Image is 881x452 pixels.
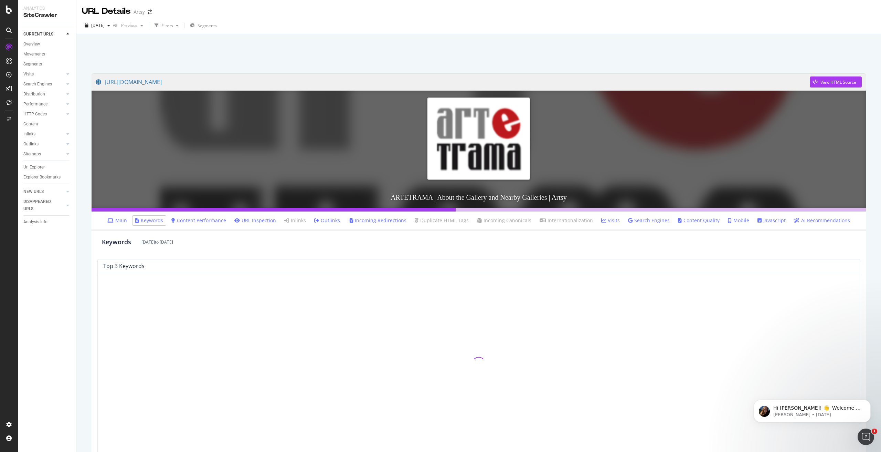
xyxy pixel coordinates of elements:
[284,217,306,224] a: Inlinks
[82,20,113,31] button: [DATE]
[477,217,531,224] a: Incoming Canonicals
[858,429,874,445] iframe: Intercom live chat
[118,22,138,28] span: Previous
[23,101,47,108] div: Performance
[728,217,749,224] a: Mobile
[794,217,850,224] a: AI Recommendations
[23,41,40,48] div: Overview
[23,131,64,138] a: Inlinks
[107,217,127,224] a: Main
[23,81,52,88] div: Search Engines
[23,198,58,213] div: DISAPPEARED URLS
[161,23,173,29] div: Filters
[757,217,786,224] a: Javascript
[23,51,45,58] div: Movements
[23,218,47,226] div: Analysis Info
[23,101,64,108] a: Performance
[23,188,44,195] div: NEW URLS
[23,51,71,58] a: Movements
[23,71,34,78] div: Visits
[23,174,71,181] a: Explorer Bookmarks
[23,91,64,98] a: Distribution
[23,141,39,148] div: Outlinks
[82,6,131,17] div: URL Details
[23,71,64,78] a: Visits
[820,79,856,85] div: View HTML Source
[141,239,173,245] div: [DATE] to [DATE]
[118,20,146,31] button: Previous
[23,11,71,19] div: SiteCrawler
[91,22,105,28] span: 2025 Aug. 28th
[103,263,145,269] div: top 3 keywords
[678,217,720,224] a: Content Quality
[415,217,469,224] a: Duplicate HTML Tags
[23,31,64,38] a: CURRENT URLS
[30,27,119,33] p: Message from Laura, sent 1d ago
[810,76,862,88] button: View HTML Source
[234,217,276,224] a: URL Inspection
[23,151,64,158] a: Sitemaps
[872,429,877,434] span: 1
[135,217,163,224] a: Keywords
[148,10,152,14] div: arrow-right-arrow-left
[23,111,64,118] a: HTTP Codes
[23,174,61,181] div: Explorer Bookmarks
[540,217,593,224] a: Internationalization
[92,187,866,208] h3: ARTETRAMA | About the Gallery and Nearby Galleries | Artsy
[23,111,47,118] div: HTTP Codes
[23,141,64,148] a: Outlinks
[23,121,38,128] div: Content
[171,217,226,224] a: Content Performance
[134,9,145,16] div: Artsy
[601,217,620,224] a: Visits
[314,217,340,224] a: Outlinks
[102,238,131,247] div: Keywords
[23,164,45,171] div: Url Explorer
[23,81,64,88] a: Search Engines
[23,131,35,138] div: Inlinks
[23,61,42,68] div: Segments
[187,20,220,31] button: Segments
[23,188,64,195] a: NEW URLS
[23,151,41,158] div: Sitemaps
[152,20,181,31] button: Filters
[113,22,118,28] span: vs
[23,61,71,68] a: Segments
[23,91,45,98] div: Distribution
[23,31,53,38] div: CURRENT URLS
[23,164,71,171] a: Url Explorer
[628,217,670,224] a: Search Engines
[23,198,64,213] a: DISAPPEARED URLS
[23,218,71,226] a: Analysis Info
[23,6,71,11] div: Analytics
[96,73,810,91] a: [URL][DOMAIN_NAME]
[23,41,71,48] a: Overview
[348,217,406,224] a: Incoming Redirections
[30,20,119,60] span: Hi [PERSON_NAME]! 👋 Welcome to Botify chat support! Have a question? Reply to this message and ou...
[427,97,530,180] img: ARTETRAMA | About the Gallery and Nearby Galleries | Artsy
[743,385,881,433] iframe: Intercom notifications message
[198,23,217,29] span: Segments
[23,121,71,128] a: Content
